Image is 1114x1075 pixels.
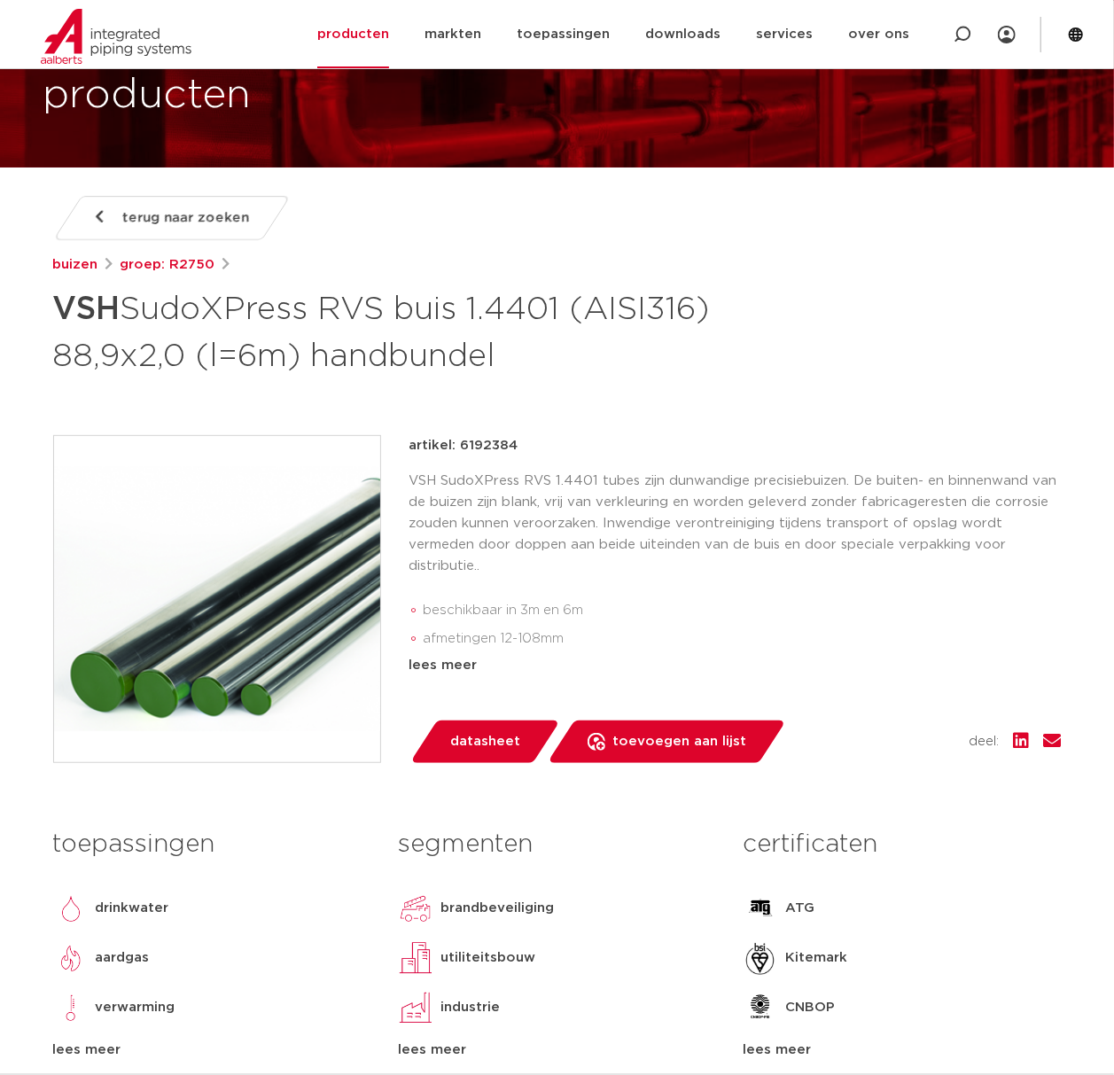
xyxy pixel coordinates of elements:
p: artikel: 6192384 [409,435,518,456]
a: datasheet [409,721,560,763]
img: utiliteitsbouw [398,940,433,976]
span: toevoegen aan lijst [612,728,746,756]
img: ATG [743,891,778,926]
span: deel: [970,731,1000,752]
a: groep: R2750 [121,254,215,276]
img: Kitemark [743,940,778,976]
li: afmetingen 12-108mm [424,625,1062,653]
div: lees meer [743,1040,1061,1061]
strong: VSH [53,293,121,325]
p: CNBOP [785,997,835,1018]
h3: certificaten [743,827,1061,862]
h1: producten [43,67,252,124]
span: datasheet [450,728,520,756]
p: verwarming [96,997,175,1018]
img: industrie [398,990,433,1025]
h3: segmenten [398,827,716,862]
div: lees meer [409,655,1062,676]
img: brandbeveiliging [398,891,433,926]
p: drinkwater [96,898,169,919]
img: verwarming [53,990,89,1025]
h1: SudoXPress RVS buis 1.4401 (AISI316) 88,9x2,0 (l=6m) handbundel [53,283,719,378]
img: drinkwater [53,891,89,926]
div: lees meer [398,1040,716,1061]
p: brandbeveiliging [440,898,554,919]
img: aardgas [53,940,89,976]
span: terug naar zoeken [122,204,249,232]
h3: toepassingen [53,827,371,862]
li: beschikbaar in 3m en 6m [424,596,1062,625]
p: Kitemark [785,947,847,969]
p: ATG [785,898,814,919]
p: VSH SudoXPress RVS 1.4401 tubes zijn dunwandige precisiebuizen. De buiten- en binnenwand van de b... [409,471,1062,577]
p: aardgas [96,947,150,969]
p: utiliteitsbouw [440,947,535,969]
img: Product Image for VSH SudoXPress RVS buis 1.4401 (AISI316) 88,9x2,0 (l=6m) handbundel [54,436,380,762]
img: CNBOP [743,990,778,1025]
a: buizen [53,254,98,276]
a: terug naar zoeken [52,196,290,240]
div: lees meer [53,1040,371,1061]
p: industrie [440,997,500,1018]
